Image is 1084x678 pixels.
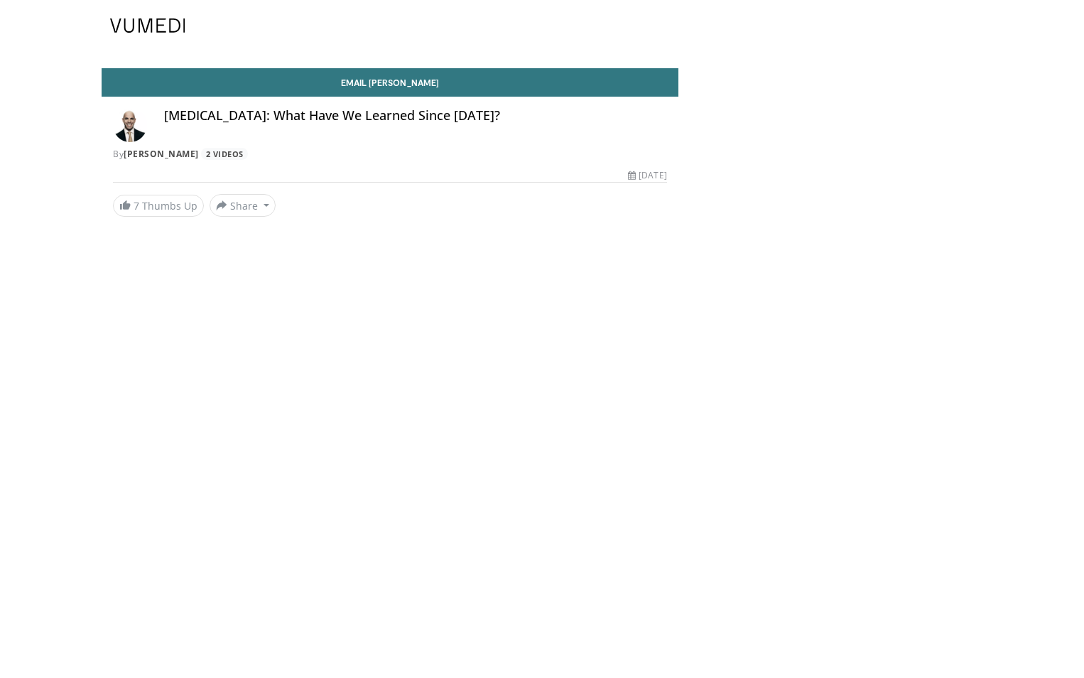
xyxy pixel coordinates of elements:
[113,148,667,161] div: By
[164,108,667,124] h4: [MEDICAL_DATA]: What Have We Learned Since [DATE]?
[110,18,185,33] img: VuMedi Logo
[628,169,666,182] div: [DATE]
[124,148,199,160] a: [PERSON_NAME]
[210,194,276,217] button: Share
[113,195,204,217] a: 7 Thumbs Up
[102,68,678,97] a: Email [PERSON_NAME]
[134,199,139,212] span: 7
[201,148,248,160] a: 2 Videos
[113,108,147,142] img: Avatar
